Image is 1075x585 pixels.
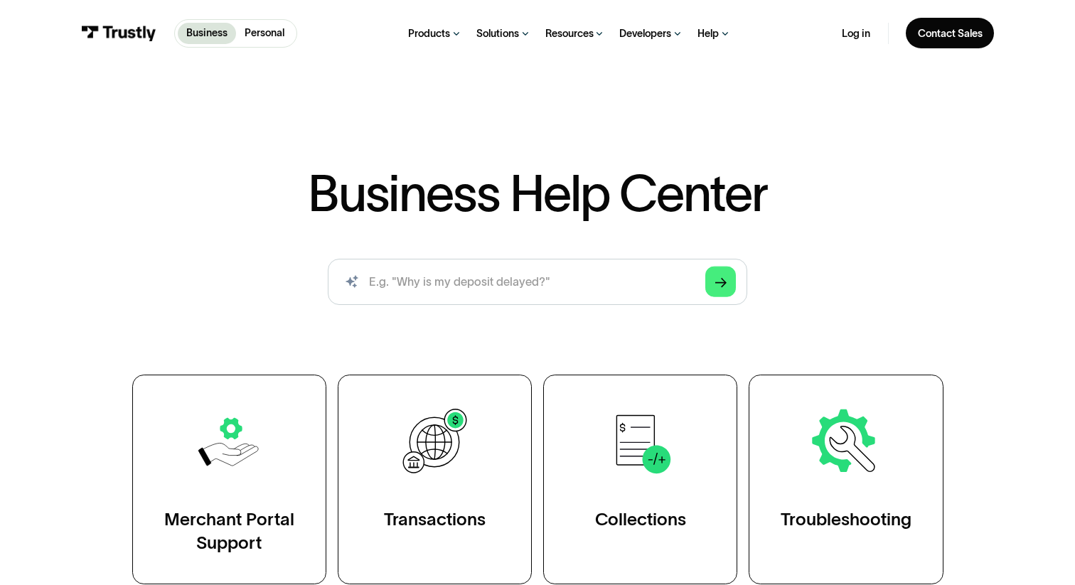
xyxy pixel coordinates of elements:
h1: Business Help Center [308,168,767,218]
div: Merchant Portal Support [161,508,296,554]
input: search [328,259,748,305]
div: Collections [595,508,686,532]
div: Troubleshooting [781,508,911,532]
p: Business [186,26,228,41]
a: Transactions [338,375,532,584]
a: Log in [842,27,870,41]
div: Developers [619,27,671,41]
a: Merchant Portal Support [132,375,326,584]
div: Resources [545,27,594,41]
div: Help [697,27,719,41]
a: Business [178,23,236,44]
a: Personal [236,23,293,44]
div: Solutions [476,27,519,41]
a: Contact Sales [906,18,994,48]
img: Trustly Logo [81,26,156,41]
a: Troubleshooting [749,375,943,584]
div: Transactions [384,508,486,532]
p: Personal [245,26,284,41]
div: Contact Sales [918,27,983,41]
form: Search [328,259,748,305]
a: Collections [543,375,737,584]
div: Products [408,27,450,41]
